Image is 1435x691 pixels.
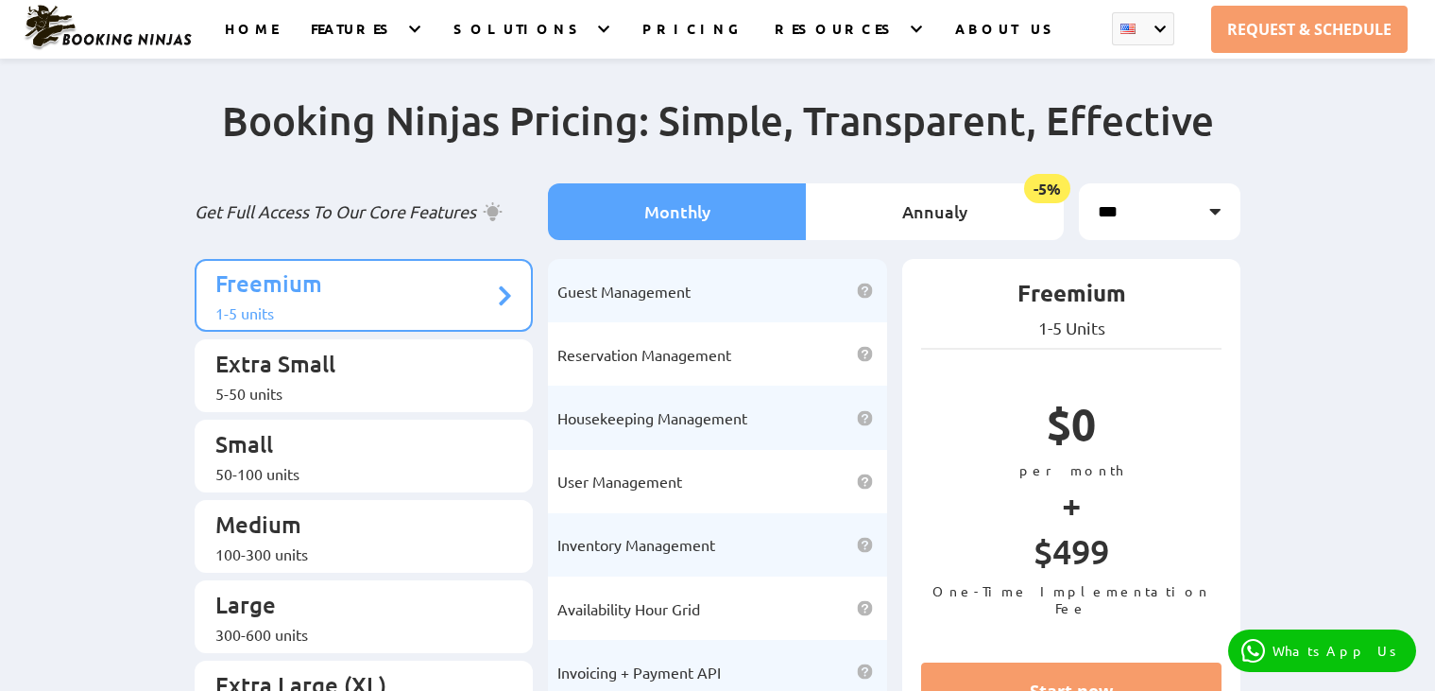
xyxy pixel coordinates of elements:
div: 100-300 units [215,544,494,563]
img: help icon [857,537,873,553]
span: Availability Hour Grid [557,599,700,618]
div: 50-100 units [215,464,494,483]
p: per month [921,461,1222,478]
p: Small [215,429,494,464]
span: Reservation Management [557,345,731,364]
a: PRICING [642,20,742,59]
p: 1-5 Units [921,318,1222,338]
span: Housekeeping Management [557,408,747,427]
li: Monthly [548,183,806,240]
span: User Management [557,472,682,491]
span: Guest Management [557,282,691,301]
img: help icon [857,410,873,426]
p: Medium [215,510,494,544]
div: 1-5 units [215,303,494,322]
a: RESOURCES [775,20,898,59]
p: Get Full Access To Our Core Features [195,200,534,223]
p: Extra Small [215,349,494,384]
p: WhatsApp Us [1273,643,1403,659]
p: One-Time Implementation Fee [921,582,1222,616]
p: $0 [921,396,1222,461]
img: help icon [857,346,873,362]
a: HOME [225,20,278,59]
span: Invoicing + Payment API [557,663,721,682]
p: Freemium [215,268,494,303]
div: 300-600 units [215,625,494,644]
a: SOLUTIONS [453,20,586,59]
a: WhatsApp Us [1228,630,1416,672]
img: help icon [857,664,873,680]
span: -5% [1024,174,1070,203]
li: Annualy [806,183,1064,240]
img: help icon [857,474,873,490]
span: Inventory Management [557,535,715,554]
div: 5-50 units [215,384,494,403]
p: Large [215,590,494,625]
p: + [921,478,1222,530]
a: FEATURES [311,20,397,59]
a: ABOUT US [955,20,1060,59]
img: help icon [857,283,873,299]
img: help icon [857,600,873,616]
p: Freemium [921,278,1222,318]
h2: Booking Ninjas Pricing: Simple, Transparent, Effective [195,95,1241,183]
p: $499 [921,530,1222,582]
